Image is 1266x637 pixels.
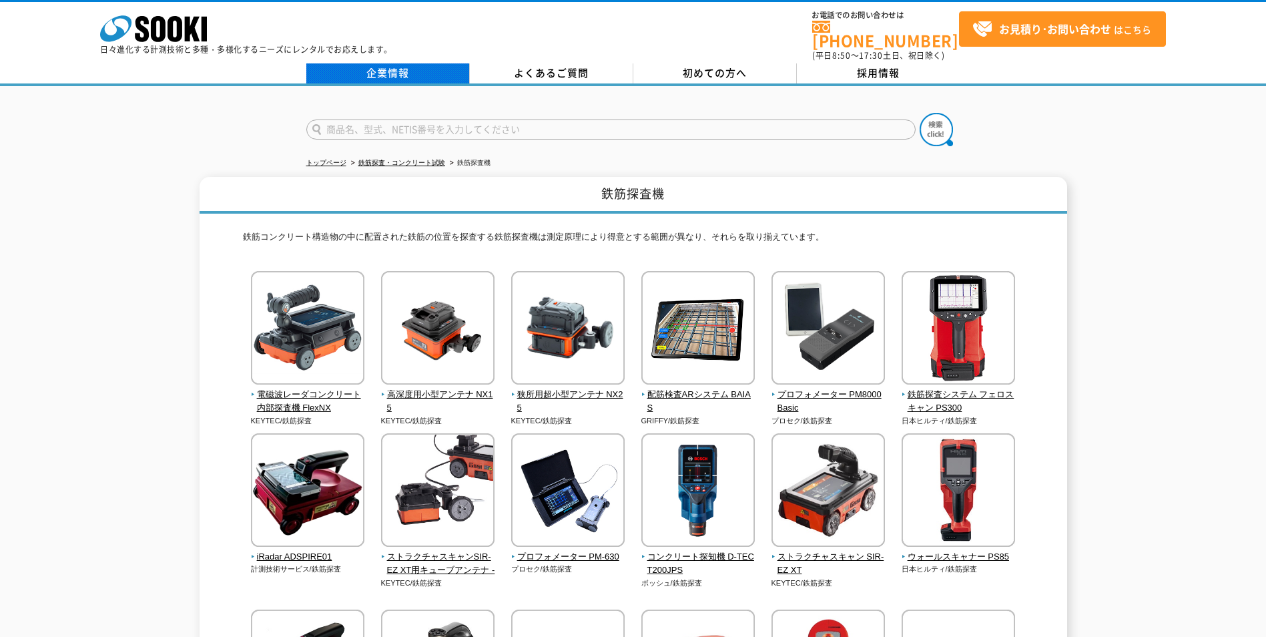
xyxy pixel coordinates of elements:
[902,550,1016,564] span: ウォールスキャナー PS85
[381,375,495,415] a: 高深度用小型アンテナ NX15
[902,564,1016,575] p: 日本ヒルティ/鉄筋探査
[771,578,886,589] p: KEYTEC/鉄筋探査
[641,550,755,578] span: コンクリート探知機 D-TECT200JPS
[972,19,1151,39] span: はこちら
[771,271,885,388] img: プロフォメーター PM8000Basic
[447,156,491,170] li: 鉄筋探査機
[771,550,886,578] span: ストラクチャスキャン SIR-EZ XT
[251,271,364,388] img: 電磁波レーダコンクリート内部探査機 FlexNX
[251,433,364,550] img: iRadar ADSPIRE01
[306,120,916,140] input: 商品名、型式、NETIS番号を入力してください
[200,177,1067,214] h1: 鉄筋探査機
[641,578,755,589] p: ボッシュ/鉄筋探査
[381,388,495,416] span: 高深度用小型アンテナ NX15
[511,433,625,550] img: プロフォメーター PM-630
[902,388,1016,416] span: 鉄筋探査システム フェロスキャン PS300
[381,578,495,589] p: KEYTEC/鉄筋探査
[902,538,1016,564] a: ウォールスキャナー PS85
[358,159,445,166] a: 鉄筋探査・コンクリート試験
[381,415,495,427] p: KEYTEC/鉄筋探査
[902,415,1016,427] p: 日本ヒルティ/鉄筋探査
[243,230,1024,251] p: 鉄筋コンクリート構造物の中に配置された鉄筋の位置を探査する鉄筋探査機は測定原理により得意とする範囲が異なり、それらを取り揃えています。
[999,21,1111,37] strong: お見積り･お問い合わせ
[511,271,625,388] img: 狭所用超小型アンテナ NX25
[902,433,1015,550] img: ウォールスキャナー PS85
[511,375,625,415] a: 狭所用超小型アンテナ NX25
[251,550,365,564] span: iRadar ADSPIRE01
[381,433,495,550] img: ストラクチャスキャンSIR-EZ XT用キューブアンテナ -
[381,271,495,388] img: 高深度用小型アンテナ NX15
[812,49,944,61] span: (平日 ～ 土日、祝日除く)
[251,388,365,416] span: 電磁波レーダコンクリート内部探査機 FlexNX
[381,538,495,578] a: ストラクチャスキャンSIR-EZ XT用キューブアンテナ -
[859,49,883,61] span: 17:30
[470,63,633,83] a: よくあるご質問
[251,564,365,575] p: 計測技術サービス/鉄筋探査
[633,63,797,83] a: 初めての方へ
[771,388,886,416] span: プロフォメーター PM8000Basic
[641,433,755,550] img: コンクリート探知機 D-TECT200JPS
[959,11,1166,47] a: お見積り･お問い合わせはこちら
[683,65,747,80] span: 初めての方へ
[511,550,625,564] span: プロフォメーター PM-630
[641,415,755,427] p: GRIFFY/鉄筋探査
[306,159,346,166] a: トップページ
[771,538,886,578] a: ストラクチャスキャン SIR-EZ XT
[511,388,625,416] span: 狭所用超小型アンテナ NX25
[100,45,392,53] p: 日々進化する計測技術と多種・多様化するニーズにレンタルでお応えします。
[832,49,851,61] span: 8:50
[641,388,755,416] span: 配筋検査ARシステム BAIAS
[771,415,886,427] p: プロセク/鉄筋探査
[381,550,495,578] span: ストラクチャスキャンSIR-EZ XT用キューブアンテナ -
[920,113,953,146] img: btn_search.png
[641,271,755,388] img: 配筋検査ARシステム BAIAS
[797,63,960,83] a: 採用情報
[511,415,625,427] p: KEYTEC/鉄筋探査
[251,538,365,564] a: iRadar ADSPIRE01
[641,538,755,578] a: コンクリート探知機 D-TECT200JPS
[251,415,365,427] p: KEYTEC/鉄筋探査
[306,63,470,83] a: 企業情報
[511,538,625,564] a: プロフォメーター PM-630
[251,375,365,415] a: 電磁波レーダコンクリート内部探査機 FlexNX
[902,271,1015,388] img: 鉄筋探査システム フェロスキャン PS300
[812,11,959,19] span: お電話でのお問い合わせは
[771,375,886,415] a: プロフォメーター PM8000Basic
[641,375,755,415] a: 配筋検査ARシステム BAIAS
[812,21,959,48] a: [PHONE_NUMBER]
[511,564,625,575] p: プロセク/鉄筋探査
[771,433,885,550] img: ストラクチャスキャン SIR-EZ XT
[902,375,1016,415] a: 鉄筋探査システム フェロスキャン PS300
